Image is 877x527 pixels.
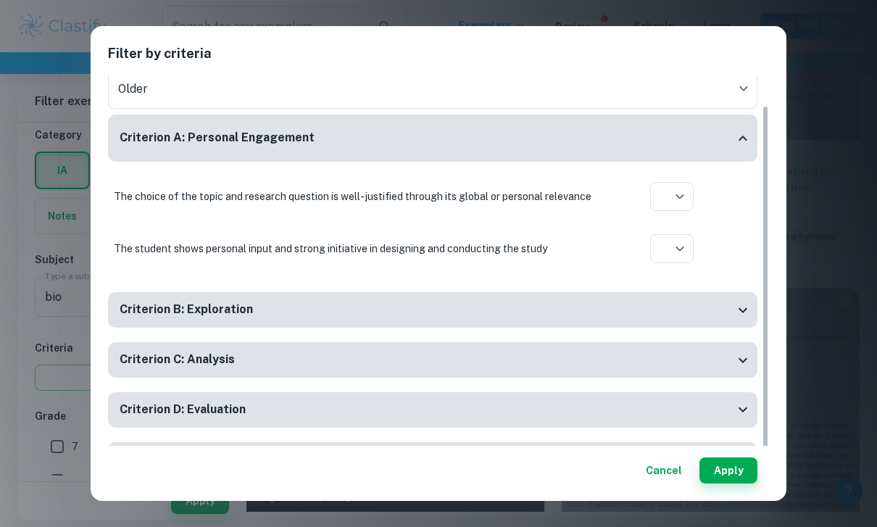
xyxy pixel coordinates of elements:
[120,301,253,319] h6: Criterion B: Exploration
[108,292,757,328] div: Criterion B: Exploration
[120,129,315,147] h6: Criterion A: Personal Engagement
[114,241,592,257] p: The student shows personal input and strong initiative in designing and conducting the study
[108,115,757,162] div: Criterion A: Personal Engagement
[108,392,757,428] div: Criterion D: Evaluation
[108,43,769,75] h2: Filter by criteria
[640,457,688,484] button: Cancel
[114,188,592,204] p: The choice of the topic and research question is well-justified through its global or personal re...
[108,68,757,109] div: Older
[120,351,235,369] h6: Criterion C: Analysis
[699,457,757,484] button: Apply
[120,401,246,419] h6: Criterion D: Evaluation
[108,342,757,378] div: Criterion C: Analysis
